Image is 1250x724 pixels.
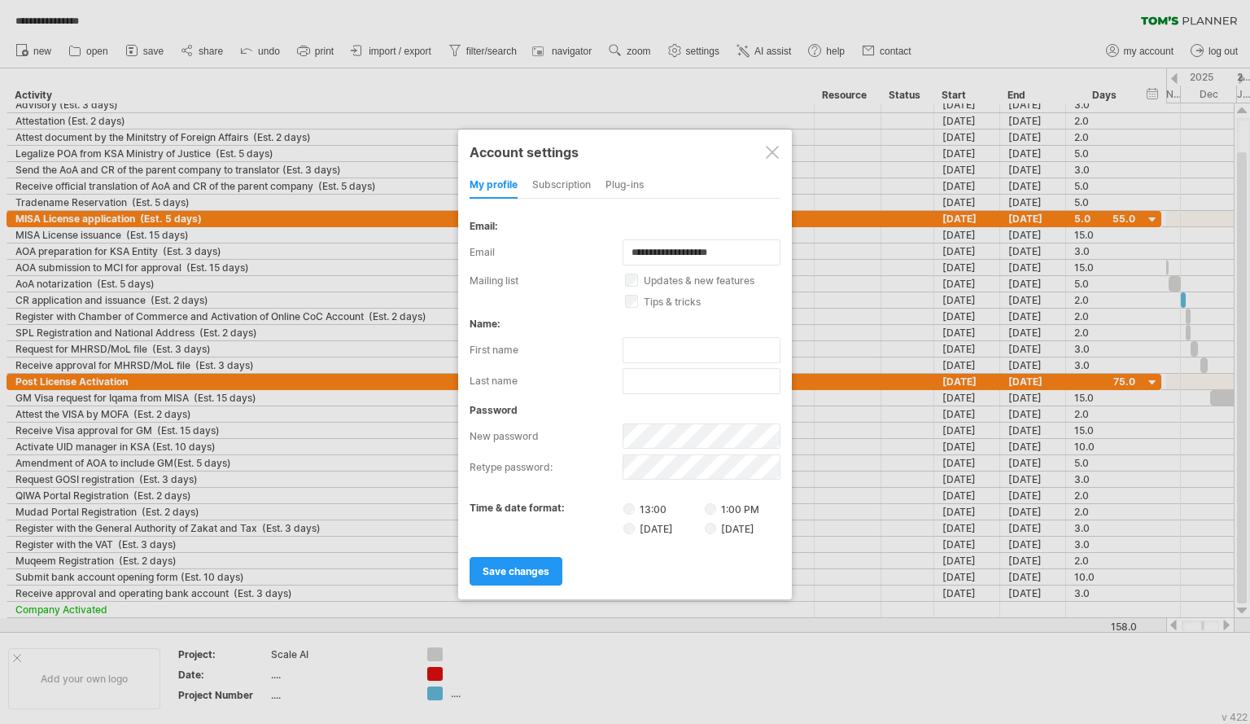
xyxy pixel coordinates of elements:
div: Account settings [470,137,780,166]
div: my profile [470,173,518,199]
div: Plug-ins [605,173,644,199]
a: save changes [470,557,562,586]
div: name: [470,318,780,330]
label: [DATE] [623,521,702,535]
label: retype password: [470,454,623,480]
label: updates & new features [625,274,799,287]
div: email: [470,220,780,232]
label: tips & tricks [625,296,799,308]
div: subscription [532,173,591,199]
input: 1:00 PM [705,503,716,515]
label: email [470,239,623,265]
input: [DATE] [705,523,716,534]
label: 13:00 [623,502,702,516]
label: mailing list [470,274,625,287]
label: last name [470,368,623,394]
span: save changes [483,565,549,577]
input: [DATE] [623,523,635,534]
label: 1:00 PM [705,503,759,516]
div: password [470,404,780,416]
label: first name [470,337,623,363]
label: new password [470,423,623,450]
label: [DATE] [705,523,754,535]
label: time & date format: [470,502,565,514]
input: 13:00 [623,503,635,515]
